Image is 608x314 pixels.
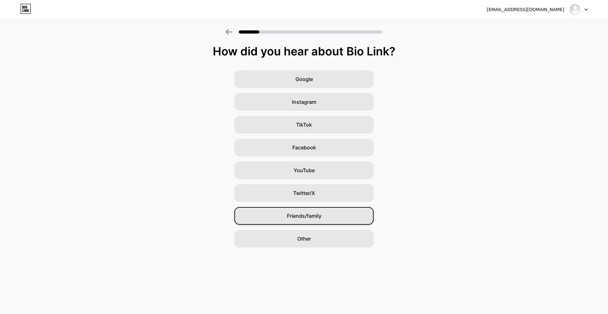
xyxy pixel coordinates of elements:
span: Other [297,235,311,242]
span: Instagram [292,98,316,106]
span: TikTok [296,121,312,129]
span: Facebook [292,144,316,151]
div: [EMAIL_ADDRESS][DOMAIN_NAME] [487,6,564,13]
span: Friends/family [287,212,321,220]
span: YouTube [294,166,315,174]
img: authorsumit [569,3,581,16]
span: Twitter/X [293,189,315,197]
div: How did you hear about Bio Link? [3,45,605,58]
span: Google [295,75,313,83]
